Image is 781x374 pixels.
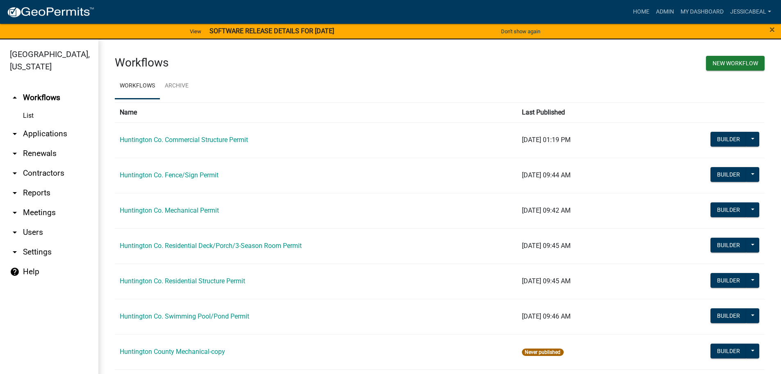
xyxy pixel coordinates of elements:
i: arrow_drop_down [10,208,20,218]
i: help [10,267,20,277]
button: Don't show again [498,25,544,38]
i: arrow_drop_down [10,168,20,178]
button: Builder [710,167,747,182]
a: Workflows [115,73,160,99]
a: Huntington Co. Mechanical Permit [120,207,219,214]
h3: Workflows [115,56,434,70]
span: [DATE] 09:45 AM [522,242,571,250]
a: Archive [160,73,194,99]
button: Builder [710,273,747,288]
i: arrow_drop_down [10,129,20,139]
i: arrow_drop_down [10,247,20,257]
th: Name [115,102,517,122]
button: Close [770,25,775,34]
span: [DATE] 01:19 PM [522,136,571,144]
span: [DATE] 09:45 AM [522,277,571,285]
span: × [770,24,775,35]
a: Admin [653,4,677,20]
a: Home [630,4,653,20]
a: View [187,25,205,38]
th: Last Published [517,102,640,122]
button: Builder [710,132,747,147]
a: Huntington Co. Residential Structure Permit [120,277,245,285]
button: Builder [710,308,747,323]
i: arrow_drop_up [10,93,20,103]
strong: SOFTWARE RELEASE DETAILS FOR [DATE] [209,27,334,35]
a: JessicaBeal [727,4,774,20]
button: Builder [710,238,747,252]
span: [DATE] 09:44 AM [522,171,571,179]
a: Huntington County Mechanical-copy [120,348,225,356]
a: Huntington Co. Swimming Pool/Pond Permit [120,312,249,320]
button: Builder [710,344,747,358]
span: [DATE] 09:46 AM [522,312,571,320]
button: Builder [710,202,747,217]
span: [DATE] 09:42 AM [522,207,571,214]
i: arrow_drop_down [10,149,20,158]
button: New Workflow [706,56,765,71]
a: Huntington Co. Residential Deck/Porch/3-Season Room Permit [120,242,302,250]
i: arrow_drop_down [10,188,20,198]
a: My Dashboard [677,4,727,20]
a: Huntington Co. Commercial Structure Permit [120,136,248,144]
a: Huntington Co. Fence/Sign Permit [120,171,219,179]
i: arrow_drop_down [10,227,20,237]
span: Never published [522,349,563,356]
